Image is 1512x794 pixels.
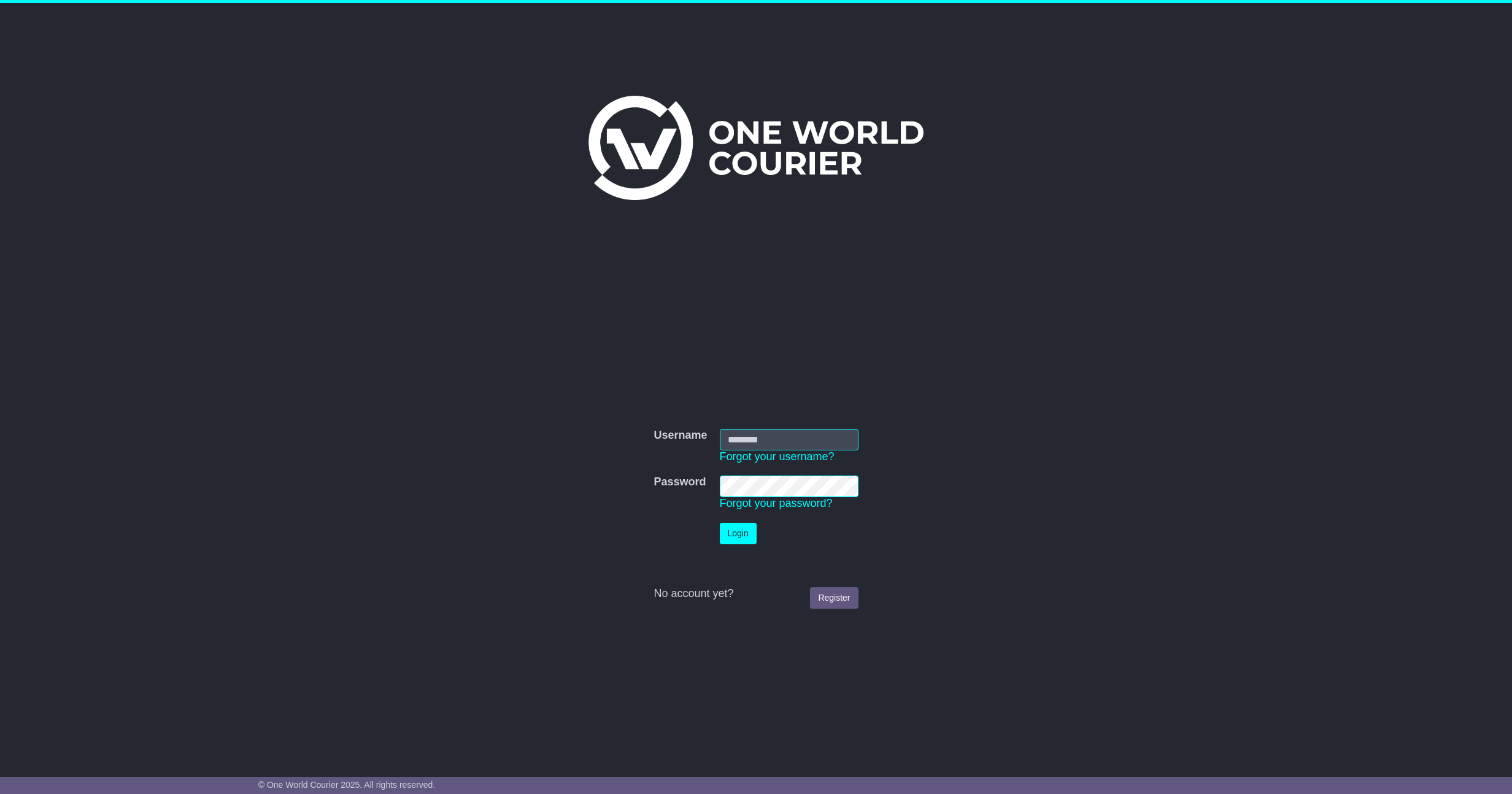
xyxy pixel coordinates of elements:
[720,450,835,463] a: Forgot your username?
[258,780,436,790] span: © One World Courier 2025. All rights reserved.
[654,587,858,601] div: No account yet?
[720,497,833,509] a: Forgot your password?
[654,429,707,442] label: Username
[588,96,924,200] img: One World
[810,587,858,609] a: Register
[720,523,757,544] button: Login
[654,476,706,489] label: Password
